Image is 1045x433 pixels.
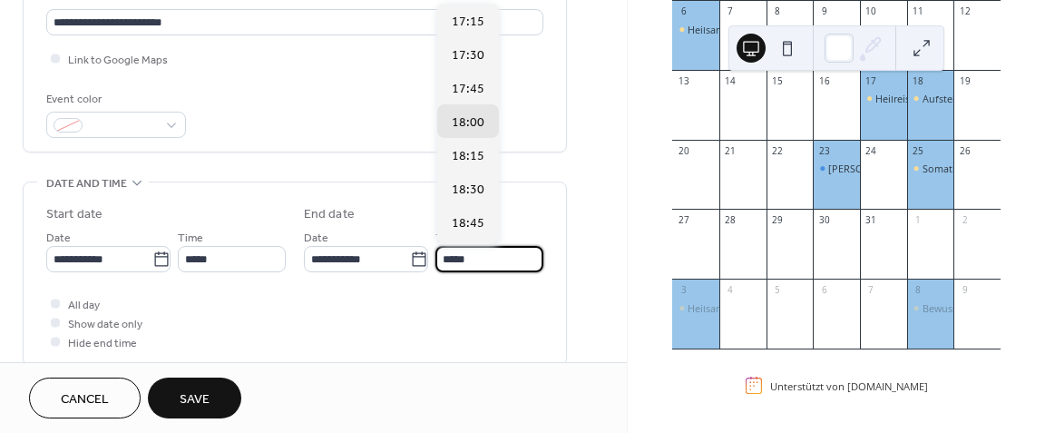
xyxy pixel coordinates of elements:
[864,74,877,87] div: 17
[864,214,877,227] div: 31
[912,214,924,227] div: 1
[678,284,690,297] div: 3
[724,5,737,17] div: 7
[68,51,168,70] span: Link to Google Maps
[959,284,972,297] div: 9
[68,315,142,334] span: Show date only
[818,74,831,87] div: 16
[452,181,484,200] span: 18:30
[959,144,972,157] div: 26
[864,5,877,17] div: 10
[724,214,737,227] div: 28
[68,334,137,353] span: Hide end time
[688,23,769,36] div: Heilsames Singen
[818,5,831,17] div: 9
[678,214,690,227] div: 27
[771,74,784,87] div: 15
[304,205,355,224] div: End date
[688,301,769,315] div: Heilsames Singen
[178,229,203,248] span: Time
[672,23,719,36] div: Heilsames Singen
[452,214,484,233] span: 18:45
[875,92,1043,105] div: Heilreisen mit Klang und Berührung
[770,379,928,392] div: Unterstützt von
[452,80,484,99] span: 17:45
[907,162,954,175] div: Somatic Yin Yoga, freier Tanz mit Abhaya
[771,284,784,297] div: 5
[304,229,328,248] span: Date
[678,74,690,87] div: 13
[828,162,906,175] div: [PERSON_NAME]
[724,284,737,297] div: 4
[959,214,972,227] div: 2
[46,90,182,109] div: Event color
[847,379,928,392] a: [DOMAIN_NAME]
[771,214,784,227] div: 29
[452,13,484,32] span: 17:15
[864,144,877,157] div: 24
[912,5,924,17] div: 11
[860,92,907,105] div: Heilreisen mit Klang und Berührung
[678,144,690,157] div: 20
[813,162,860,175] div: Michael Stillwater
[724,74,737,87] div: 14
[818,144,831,157] div: 23
[435,229,461,248] span: Time
[46,205,103,224] div: Start date
[818,214,831,227] div: 30
[148,378,241,418] button: Save
[452,147,484,166] span: 18:15
[672,301,719,315] div: Heilsames Singen
[29,378,141,418] button: Cancel
[678,5,690,17] div: 6
[46,174,127,193] span: Date and time
[912,144,924,157] div: 25
[959,5,972,17] div: 12
[61,390,109,409] span: Cancel
[68,296,100,315] span: All day
[452,113,484,133] span: 18:00
[864,284,877,297] div: 7
[907,92,954,105] div: Aufstellungsarbeit und Psychodrama mit Joshua Gote
[724,144,737,157] div: 21
[452,46,484,65] span: 17:30
[771,144,784,157] div: 22
[907,301,954,315] div: Bewusste Bewegung zur Harmonisierung unserer Chakren mit Abhaya
[46,229,71,248] span: Date
[771,5,784,17] div: 8
[959,74,972,87] div: 19
[912,74,924,87] div: 18
[180,390,210,409] span: Save
[818,284,831,297] div: 6
[912,284,924,297] div: 8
